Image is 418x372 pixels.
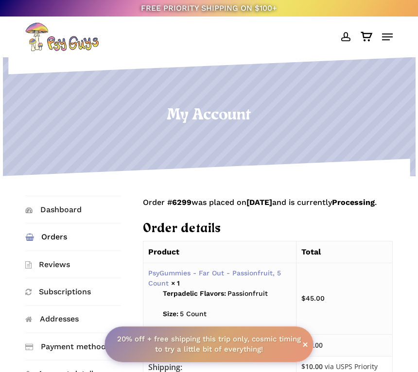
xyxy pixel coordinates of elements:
strong: Size: [163,309,178,319]
th: Product [143,241,296,263]
strong: 20% off + free shipping this trip only, cosmic timing to try a little bit of everything! [117,335,301,354]
a: Addresses [25,306,121,333]
mark: Processing [332,198,375,207]
span: $ [301,362,305,371]
span: × [302,339,308,349]
p: Order # was placed on and is currently . [143,196,393,221]
p: 5 Count [163,309,291,329]
a: Subscriptions [25,278,121,305]
span: 10.00 [301,362,323,371]
a: Reviews [25,251,121,278]
mark: 6299 [172,198,192,207]
h2: Order details [143,221,393,237]
span: $ [301,294,306,302]
a: Cart [355,22,377,51]
strong: × 1 [171,279,180,287]
a: PsyGummies - Far Out - Passionfruit, 5 Count [148,269,281,287]
bdi: 45.00 [301,294,325,302]
strong: Terpadelic Flavors: [163,288,226,299]
p: Passionfruit [163,288,291,309]
mark: [DATE] [246,198,272,207]
img: PsyGuys [25,22,99,51]
a: Orders [25,223,121,250]
a: Navigation Menu [382,32,393,42]
th: Total [296,241,393,263]
a: Payment methods [25,333,121,360]
a: Dashboard [25,196,121,223]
